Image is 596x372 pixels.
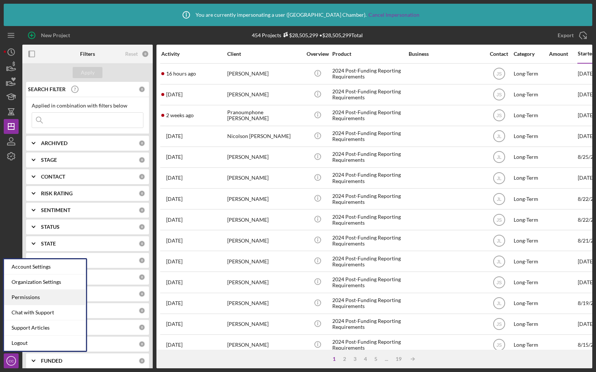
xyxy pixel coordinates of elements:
[41,157,57,163] b: STAGE
[392,356,405,362] div: 19
[514,168,548,188] div: Long-Term
[332,147,407,167] div: 2024 Post-Funding Reporting Requirements
[332,64,407,84] div: 2024 Post-Funding Reporting Requirements
[371,356,381,362] div: 5
[514,251,548,271] div: Long-Term
[514,106,548,125] div: Long-Term
[281,32,318,38] div: $28,505,299
[41,224,60,230] b: STATUS
[125,51,138,57] div: Reset
[514,231,548,250] div: Long-Term
[81,67,95,78] div: Apply
[73,67,102,78] button: Apply
[166,133,183,139] time: 2025-08-28 13:36
[41,241,56,247] b: STATE
[332,51,407,57] div: Product
[332,335,407,355] div: 2024 Post-Funding Reporting Requirements
[166,342,183,348] time: 2025-08-15 10:35
[514,85,548,105] div: Long-Term
[9,359,14,363] text: CC
[227,314,302,334] div: [PERSON_NAME]
[514,210,548,230] div: Long-Term
[166,259,183,264] time: 2025-08-20 15:51
[332,85,407,105] div: 2024 Post-Funding Reporting Requirements
[497,196,501,202] text: JL
[227,168,302,188] div: [PERSON_NAME]
[485,51,513,57] div: Contact
[514,294,548,313] div: Long-Term
[166,196,183,202] time: 2025-08-22 07:48
[332,272,407,292] div: 2024 Post-Funding Reporting Requirements
[227,85,302,105] div: [PERSON_NAME]
[139,341,145,347] div: 0
[22,28,77,43] button: New Project
[497,259,501,264] text: JL
[4,259,86,275] div: Account Settings
[360,356,371,362] div: 4
[332,314,407,334] div: 2024 Post-Funding Reporting Requirements
[350,356,360,362] div: 3
[514,189,548,209] div: Long-Term
[32,103,143,109] div: Applied in combination with filters below
[409,51,483,57] div: Business
[4,290,86,305] div: Permissions
[227,147,302,167] div: [PERSON_NAME]
[166,112,194,118] time: 2025-09-11 17:34
[496,71,501,77] text: JS
[142,50,149,58] div: 0
[166,238,183,244] time: 2025-08-22 15:59
[139,224,145,230] div: 0
[497,134,501,139] text: JL
[41,257,66,263] b: PRODUCT
[41,140,67,146] b: ARCHIVED
[139,324,145,331] div: 0
[166,279,183,285] time: 2025-09-02 16:34
[497,301,501,306] text: JL
[139,140,145,147] div: 0
[578,51,595,57] div: Started
[227,51,302,57] div: Client
[550,28,592,43] button: Export
[497,155,501,160] text: JL
[139,190,145,197] div: 0
[496,217,501,222] text: JS
[28,86,66,92] b: SEARCH FILTER
[514,126,548,146] div: Long-Term
[227,272,302,292] div: [PERSON_NAME]
[227,126,302,146] div: Nicolson [PERSON_NAME]
[332,294,407,313] div: 2024 Post-Funding Reporting Requirements
[4,336,86,351] a: Logout
[227,106,302,125] div: Pranoumphone [PERSON_NAME]
[332,126,407,146] div: 2024 Post-Funding Reporting Requirements
[166,92,183,97] time: 2025-09-16 15:56
[332,106,407,125] div: 2024 Post-Funding Reporting Requirements
[304,51,332,57] div: Overview
[166,321,183,327] time: 2025-09-03 18:26
[41,28,70,43] div: New Project
[139,257,145,264] div: 0
[139,240,145,247] div: 0
[514,64,548,84] div: Long-Term
[139,86,145,93] div: 0
[514,147,548,167] div: Long-Term
[139,357,145,364] div: 0
[177,6,419,24] div: You are currently impersonating a user ( [GEOGRAPHIC_DATA] Chamber ).
[166,154,183,160] time: 2025-08-25 13:42
[381,356,392,362] div: ...
[227,64,302,84] div: [PERSON_NAME]
[4,320,86,336] a: Support Articles
[41,174,65,180] b: CONTACT
[4,275,86,290] div: Organization Settings
[139,157,145,163] div: 0
[139,274,145,280] div: 0
[514,272,548,292] div: Long-Term
[166,175,183,181] time: 2025-08-24 19:08
[139,307,145,314] div: 0
[227,231,302,250] div: [PERSON_NAME]
[332,168,407,188] div: 2024 Post-Funding Reporting Requirements
[549,51,577,57] div: Amount
[166,217,183,223] time: 2025-08-22 22:07
[4,353,19,368] button: CC
[161,51,226,57] div: Activity
[41,190,73,196] b: RISK RATING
